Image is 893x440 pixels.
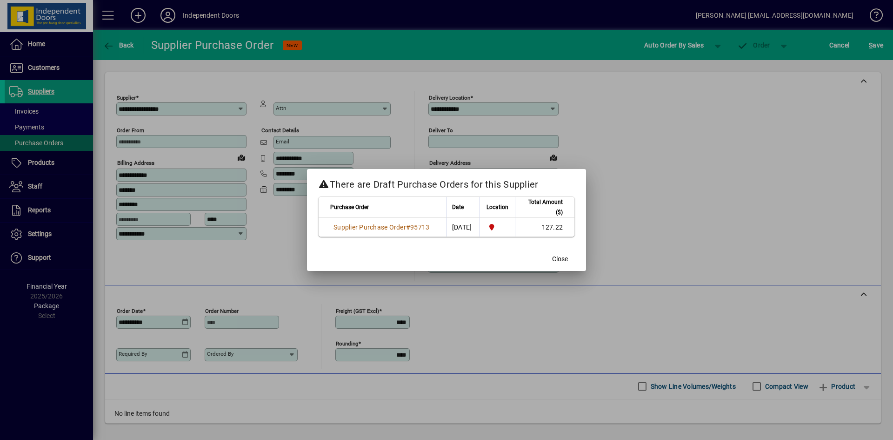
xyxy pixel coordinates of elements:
[486,222,510,232] span: Christchurch
[486,202,508,212] span: Location
[410,223,429,231] span: 95713
[552,254,568,264] span: Close
[452,202,464,212] span: Date
[545,250,575,267] button: Close
[330,202,369,212] span: Purchase Order
[521,197,563,217] span: Total Amount ($)
[446,218,480,237] td: [DATE]
[307,169,586,196] h2: There are Draft Purchase Orders for this Supplier
[515,218,574,237] td: 127.22
[406,223,410,231] span: #
[333,223,406,231] span: Supplier Purchase Order
[330,222,433,232] a: Supplier Purchase Order#95713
